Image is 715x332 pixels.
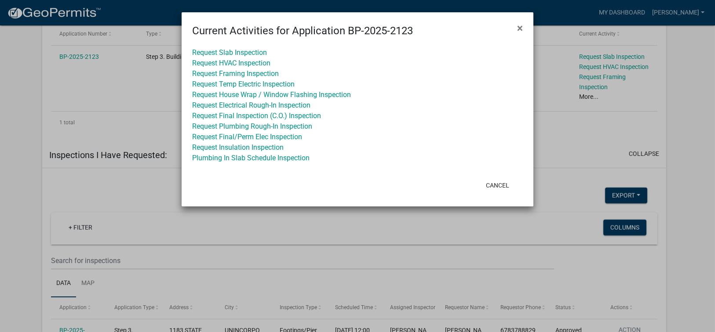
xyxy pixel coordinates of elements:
a: Request Plumbing Rough-In Inspection [192,122,312,130]
a: Request Framing Inspection [192,69,279,78]
a: Request HVAC Inspection [192,59,270,67]
a: Request Insulation Inspection [192,143,284,152]
span: × [517,22,523,34]
a: Request Slab Inspection [192,48,267,57]
a: Request Final Inspection (C.O.) Inspection [192,112,321,120]
a: Request Temp Electric Inspection [192,80,295,88]
a: Request Electrical Rough-In Inspection [192,101,310,109]
a: Plumbing In Slab Schedule Inspection [192,154,310,162]
h4: Current Activities for Application BP-2025-2123 [192,23,413,39]
button: Close [510,16,530,40]
a: Request Final/Perm Elec Inspection [192,133,302,141]
button: Cancel [479,177,516,193]
a: Request House Wrap / Window Flashing Inspection [192,90,351,99]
